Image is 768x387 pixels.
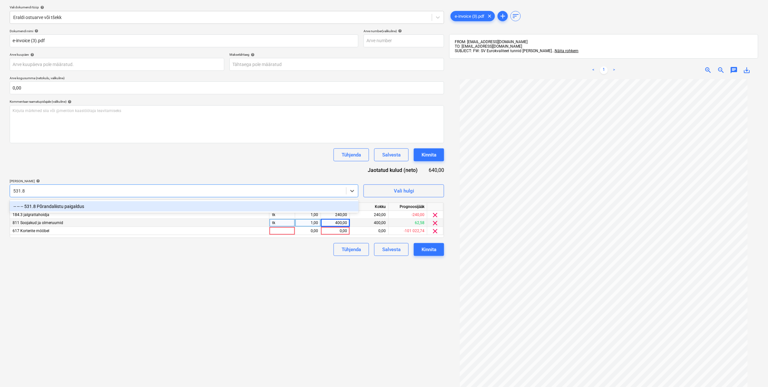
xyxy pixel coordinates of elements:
div: Tühjenda [342,245,361,254]
button: Kinnita [414,148,444,161]
a: Page 1 is your current page [600,66,608,74]
button: Salvesta [374,243,409,256]
button: Tühjenda [334,243,369,256]
div: tk [269,211,295,219]
div: 62,58 [389,219,427,227]
div: 0,00 [298,227,318,235]
div: Vali dokumendi tüüp [10,5,444,9]
span: SUBJECT: FW: SV Eurokvaliteet tunnid [PERSON_NAME] [455,49,552,53]
span: chat [730,66,738,74]
span: FROM: [EMAIL_ADDRESS][DOMAIN_NAME] [455,40,528,44]
div: e-invoice (3).pdf [451,11,495,21]
input: Arve number [364,34,444,47]
div: 0,00 [350,227,389,235]
div: Maksetähtaeg [229,52,444,57]
span: zoom_in [704,66,712,74]
div: Tühjenda [342,151,361,159]
span: help [35,179,40,183]
div: Jaotatud kulud (neto) [360,166,428,174]
div: tk [269,219,295,227]
span: clear [432,211,439,219]
div: Arve kuupäev [10,52,224,57]
span: ... [552,49,578,53]
span: zoom_out [717,66,725,74]
div: -240,00 [389,211,427,219]
span: sort [512,12,520,20]
div: 1,00 [298,211,318,219]
span: add [499,12,507,20]
div: -- -- -- 531.8 Põrandaliistu paigaldus [10,201,359,212]
input: Arve kuupäeva pole määratud. [10,58,224,71]
span: help [249,53,255,57]
span: help [66,100,72,104]
div: Kommentaar raamatupidajale (valikuline) [10,99,444,104]
div: 400,00 [350,219,389,227]
button: Vali hulgi [364,184,444,197]
div: 240,00 [324,211,347,219]
span: Näita rohkem [555,49,578,53]
span: 184.3 jalgrattahoidja [13,212,49,217]
div: Kinnita [422,245,436,254]
span: help [39,5,44,9]
button: Tühjenda [334,148,369,161]
span: clear [432,227,439,235]
a: Next page [610,66,618,74]
div: 1,00 [298,219,318,227]
div: 240,00 [350,211,389,219]
span: help [29,53,34,57]
div: 400,00 [324,219,347,227]
div: Kinnita [422,151,436,159]
button: Salvesta [374,148,409,161]
button: Kinnita [414,243,444,256]
input: Dokumendi nimi [10,34,358,47]
div: [PERSON_NAME] [10,179,358,183]
span: TO: [EMAIL_ADDRESS][DOMAIN_NAME] [455,44,522,49]
span: 617 Korterite mööbel [13,229,49,233]
div: Vali hulgi [394,187,414,195]
span: 811 Soojakud ja olmeruumid [13,221,63,225]
span: save_alt [743,66,751,74]
div: Salvesta [382,245,401,254]
span: clear [432,219,439,227]
div: Kokku [350,203,389,211]
span: e-invoice (3).pdf [451,14,488,19]
p: Arve kogusumma (netokulu, valikuline) [10,76,444,81]
div: Arve number (valikuline) [364,29,444,33]
input: Arve kogusumma (netokulu, valikuline) [10,81,444,94]
div: Dokumendi nimi [10,29,358,33]
span: help [397,29,402,33]
span: help [33,29,38,33]
input: Tähtaega pole määratud [229,58,444,71]
div: Salvesta [382,151,401,159]
div: -101 022,74 [389,227,427,235]
div: 640,00 [428,166,444,174]
iframe: Chat Widget [736,356,768,387]
div: Prognoosijääk [389,203,427,211]
a: Previous page [590,66,598,74]
span: clear [486,12,493,20]
div: 0,00 [324,227,347,235]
